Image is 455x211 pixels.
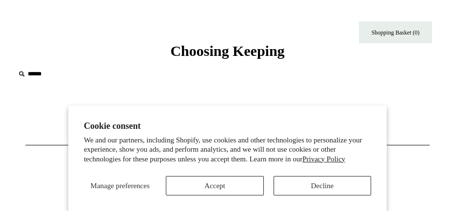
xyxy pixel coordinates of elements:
[170,51,284,57] a: Choosing Keeping
[274,176,371,195] button: Decline
[170,43,284,59] span: Choosing Keeping
[84,136,371,164] p: We and our partners, including Shopify, use cookies and other technologies to personalize your ex...
[302,155,345,163] a: Privacy Policy
[359,21,432,43] a: Shopping Basket (0)
[91,182,150,190] span: Manage preferences
[84,176,156,195] button: Manage preferences
[166,176,263,195] button: Accept
[63,117,96,142] a: Writing
[84,121,371,131] h2: Cookie consent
